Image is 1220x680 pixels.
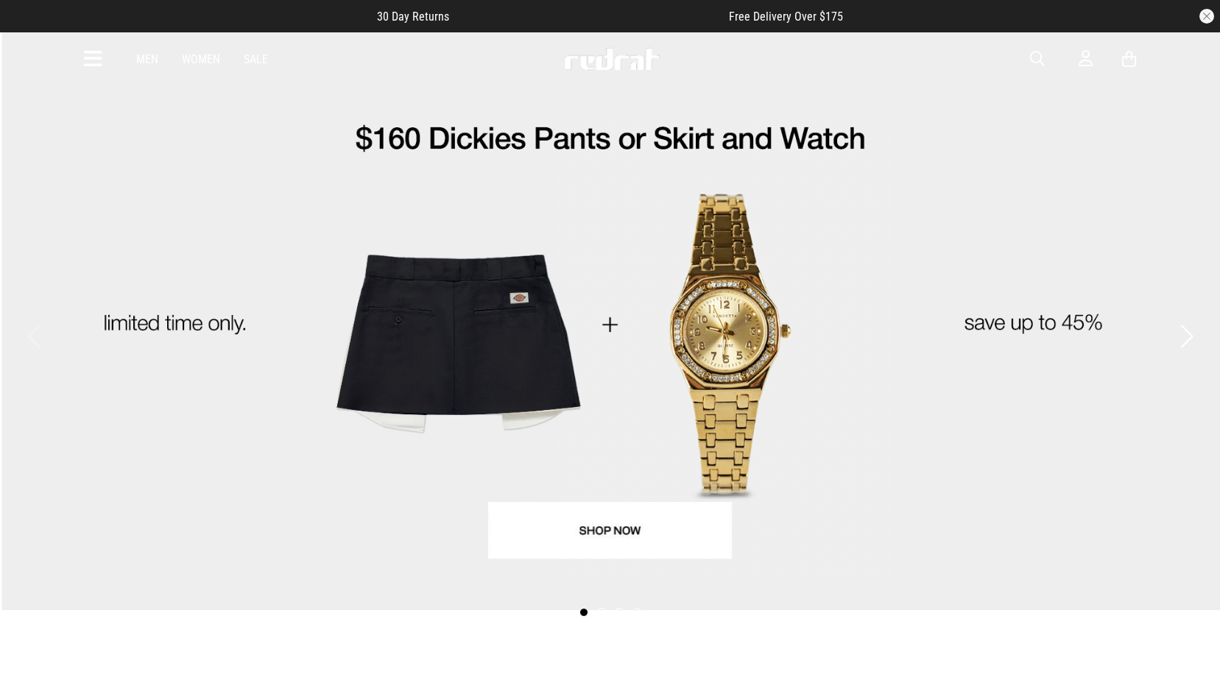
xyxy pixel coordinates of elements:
span: Free Delivery Over $175 [729,10,843,24]
img: Redrat logo [563,48,660,70]
span: 30 Day Returns [377,10,449,24]
a: Men [136,52,158,66]
a: Women [182,52,220,66]
iframe: Customer reviews powered by Trustpilot [479,9,699,24]
button: Previous slide [24,320,43,353]
a: Sale [244,52,268,66]
button: Next slide [1177,320,1196,353]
